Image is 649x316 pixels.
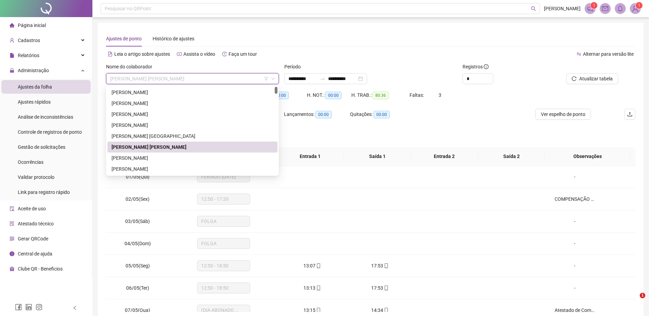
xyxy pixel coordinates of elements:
span: linkedin [25,304,32,311]
div: [PERSON_NAME] [112,165,273,173]
span: Alternar para versão lite [583,51,634,57]
div: ADAILTON BARBOSA DE BRITO [107,87,277,98]
span: Gerar QRCode [18,236,48,241]
th: Entrada 1 [276,147,343,166]
span: 06/05(Ter) [126,285,149,291]
span: Assista o vídeo [183,51,215,57]
div: [PERSON_NAME] [112,121,273,129]
span: FOLGA [201,238,246,249]
div: ANNA CLAUDIA DE ALMEIDA COSTA MARTINS [107,163,277,174]
span: Ocorrências [18,159,43,165]
div: AINI REBECA SANTOS SILVA [107,98,277,109]
button: Atualizar tabela [566,73,618,84]
span: [PERSON_NAME] [544,5,581,12]
span: Página inicial [18,23,46,28]
th: Observações [545,147,630,166]
div: [PERSON_NAME] [112,100,273,107]
span: COMPENSAÇÃO DE HORAS [555,196,613,202]
span: Atestado técnico [18,221,54,226]
span: history [222,52,227,56]
span: mobile [383,308,389,313]
span: 12:50 - 17:20 [201,194,246,204]
span: - [574,285,575,291]
span: Faltas: [410,92,425,98]
span: 00:00 [325,92,341,99]
span: Observações [550,153,625,160]
div: [PERSON_NAME] [PERSON_NAME] [112,143,273,151]
span: 17:53 [371,263,383,268]
div: H. NOT.: [307,91,351,99]
span: qrcode [10,236,14,241]
span: filter [264,77,268,81]
span: 00:00 [273,92,289,99]
span: Gestão de solicitações [18,144,65,150]
span: upload [627,111,633,117]
span: Central de ajuda [18,251,52,256]
th: Saída 1 [344,147,411,166]
button: Ver espelho de ponto [535,109,591,120]
span: mobile [315,286,321,290]
span: Cadastros [18,38,40,43]
span: Atualizar tabela [579,75,613,82]
div: [PERSON_NAME] [112,154,273,162]
span: Análise de inconsistências [18,114,73,120]
span: user-add [10,38,14,43]
span: bell [617,5,623,12]
span: facebook [15,304,22,311]
span: 12:50 - 18:50 [201,261,246,271]
span: Administração [18,68,49,73]
span: info-circle [484,64,489,69]
span: 00:00 [315,111,332,118]
span: file-text [108,52,113,56]
span: Validar protocolo [18,174,54,180]
span: 14:34 [371,307,383,313]
span: FERIADO DIA DO TRABALHADOR [201,172,246,182]
span: Registros [463,63,489,70]
label: Período [284,63,305,70]
div: ANA PRISCILA ALVES DOS SANTOS [107,153,277,163]
span: 1 [593,3,595,8]
span: info-circle [10,251,14,256]
span: 13:13 [303,285,315,291]
div: Lançamentos: [284,110,350,118]
span: Histórico de ajustes [153,36,194,41]
div: HE 3: [263,91,307,99]
sup: 1 [590,2,597,9]
span: - [574,219,575,224]
span: audit [10,206,14,211]
span: search [531,6,536,11]
span: FOLGA [201,216,246,226]
th: Entrada 2 [411,147,478,166]
span: swap-right [320,76,325,81]
span: 00:00 [374,111,390,118]
span: to [320,76,325,81]
span: file [10,53,14,58]
span: Ajustes de ponto [106,36,142,41]
div: [PERSON_NAME] [112,89,273,96]
span: - [574,241,575,246]
span: Aceite de uso [18,206,46,211]
div: ALDO NUNES DOS SANTOS [107,109,277,120]
div: [PERSON_NAME] [112,110,273,118]
span: reload [572,76,576,81]
span: Leia o artigo sobre ajustes [114,51,170,57]
span: swap [576,52,581,56]
th: Saída 2 [478,147,545,166]
span: 17:53 [371,285,383,291]
span: 01/05(Qui) [126,174,150,180]
span: 04/05(Dom) [125,241,151,246]
div: ALINNE SANTOS LIMA [107,120,277,131]
span: Ajustes rápidos [18,99,51,105]
span: mobile [315,308,321,313]
span: 02/05(Sex) [126,196,150,202]
span: gift [10,266,14,271]
span: 3 [439,92,441,98]
span: notification [587,5,593,12]
div: Quitações: [350,110,416,118]
span: instagram [36,304,42,311]
span: mail [602,5,608,12]
span: Controle de registros de ponto [18,129,82,135]
span: 1 [638,3,640,8]
div: AMANDA TORRES HONORATO PIRES [107,142,277,153]
span: 80:36 [373,92,389,99]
